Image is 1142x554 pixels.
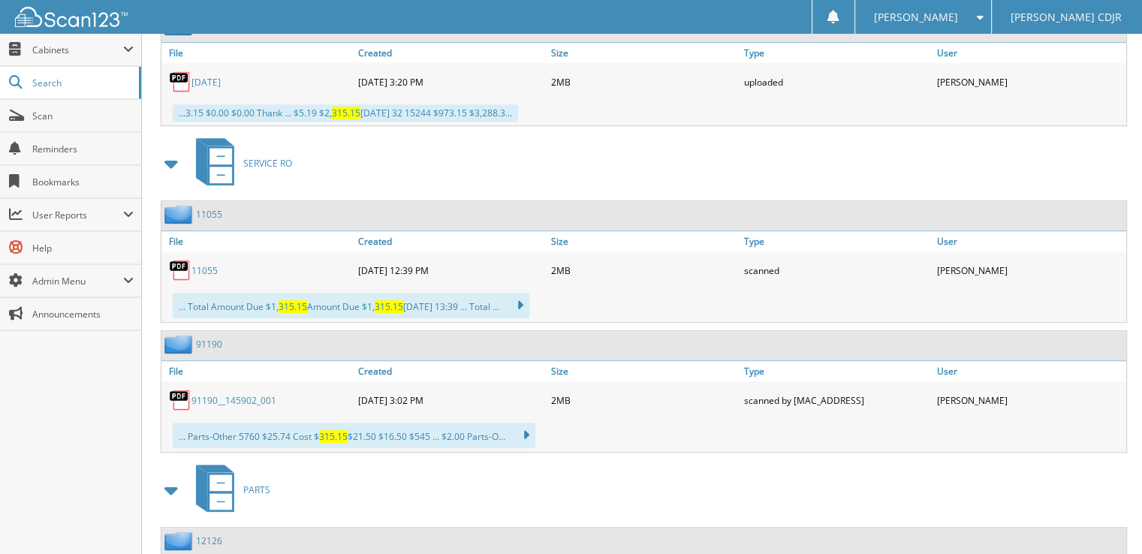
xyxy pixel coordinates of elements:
[32,77,131,89] span: Search
[354,255,547,285] div: [DATE] 12:39 PM
[32,110,134,122] span: Scan
[161,361,354,381] a: File
[933,67,1126,97] div: [PERSON_NAME]
[740,361,933,381] a: Type
[1011,13,1122,22] span: [PERSON_NAME] CDJR
[547,67,740,97] div: 2MB
[32,176,134,188] span: Bookmarks
[740,43,933,63] a: Type
[354,67,547,97] div: [DATE] 3:20 PM
[740,255,933,285] div: scanned
[547,361,740,381] a: Size
[196,534,222,547] a: 12126
[279,300,307,313] span: 315.15
[354,43,547,63] a: Created
[243,157,292,170] span: SERVICE RO
[32,209,123,221] span: User Reports
[354,361,547,381] a: Created
[32,308,134,321] span: Announcements
[164,205,196,224] img: folder2.png
[740,385,933,415] div: scanned by [MAC_ADDRESS]
[547,231,740,251] a: Size
[32,44,123,56] span: Cabinets
[196,208,222,221] a: 11055
[319,430,348,443] span: 315.15
[173,104,518,122] div: ...3.15 $0.00 $0.00 Thank ... $5.19 $2, [DATE] 32 15244 $973.15 $3,288.3...
[161,231,354,251] a: File
[243,483,270,496] span: PARTS
[933,385,1126,415] div: [PERSON_NAME]
[1067,482,1142,554] iframe: Chat Widget
[740,67,933,97] div: uploaded
[191,394,276,407] a: 91190__145902_001
[196,338,222,351] a: 91190
[32,242,134,254] span: Help
[933,43,1126,63] a: User
[169,71,191,93] img: PDF.png
[32,275,123,288] span: Admin Menu
[547,43,740,63] a: Size
[169,259,191,282] img: PDF.png
[874,13,958,22] span: [PERSON_NAME]
[740,231,933,251] a: Type
[191,264,218,277] a: 11055
[173,293,529,318] div: ... Total Amount Due $1, Amount Due $1, [DATE] 13:39 ... Total ...
[933,231,1126,251] a: User
[933,255,1126,285] div: [PERSON_NAME]
[187,134,292,193] a: SERVICE RO
[332,107,360,119] span: 315.15
[173,423,535,448] div: ... Parts-Other 5760 $25.74 Cost $ $21.50 $16.50 $545 ... $2.00 Parts-O...
[933,361,1126,381] a: User
[164,531,196,550] img: folder2.png
[161,43,354,63] a: File
[32,143,134,155] span: Reminders
[15,7,128,27] img: scan123-logo-white.svg
[354,385,547,415] div: [DATE] 3:02 PM
[169,389,191,411] img: PDF.png
[547,385,740,415] div: 2MB
[354,231,547,251] a: Created
[375,300,403,313] span: 315.15
[547,255,740,285] div: 2MB
[187,460,270,519] a: PARTS
[164,335,196,354] img: folder2.png
[191,76,221,89] a: [DATE]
